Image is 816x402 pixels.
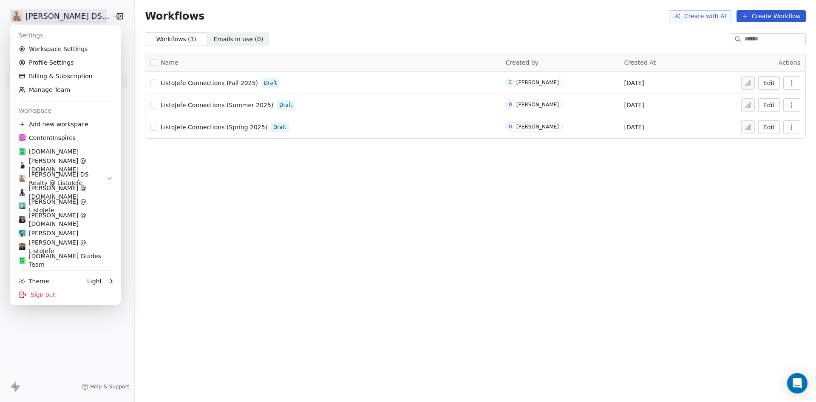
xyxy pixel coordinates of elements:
[14,104,117,117] div: Workspace
[19,134,25,141] img: ContentInspires.com%20Icon.png
[19,162,25,168] img: Alex%20Farcas%201080x1080.png
[19,148,25,155] img: ListoJefe.com%20icon%201080x1080%20Transparent-bg.png
[19,211,112,228] div: [PERSON_NAME] @ [DOMAIN_NAME]
[14,288,117,302] div: Sign out
[19,243,25,250] img: Carly-McClure-s-6-v2.png
[19,134,76,142] div: ContentInspires
[19,230,25,237] img: Simple%20Professional%20Name%20Introduction%20LinkedIn%20Profile%20Picture.png
[19,175,25,182] img: Daniel%20Simpson%20Social%20Media%20Profile%20Picture%201080x1080%20Option%201.png
[19,202,25,209] img: Enrique-6s-4-LJ.png
[14,117,117,131] div: Add new workspace
[19,238,112,255] div: [PERSON_NAME] @ ListoJefe
[14,83,117,97] a: Manage Team
[19,257,25,264] img: ListoJefe.com%20icon%201080x1080%20Transparent-bg.png
[19,184,112,201] div: [PERSON_NAME] @ [DOMAIN_NAME]
[19,277,49,285] div: Theme
[19,229,78,237] div: [PERSON_NAME]
[19,197,112,214] div: [PERSON_NAME] @ ListoJefe
[19,216,25,223] img: Antony%20Chan%20Social%20Media%20Profile%20Picture%201080x1080%20Final.png
[19,147,79,156] div: [DOMAIN_NAME]
[19,189,25,196] img: Gopal%20Ranu%20Profile%20Picture%201080x1080.png
[19,252,112,269] div: [DOMAIN_NAME] Guides Team
[19,157,112,174] div: [PERSON_NAME] @ [DOMAIN_NAME]
[14,69,117,83] a: Billing & Subscription
[14,29,117,42] div: Settings
[14,56,117,69] a: Profile Settings
[87,277,102,285] div: Light
[14,42,117,56] a: Workspace Settings
[19,170,108,187] div: [PERSON_NAME] DS Realty @ ListoJefe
